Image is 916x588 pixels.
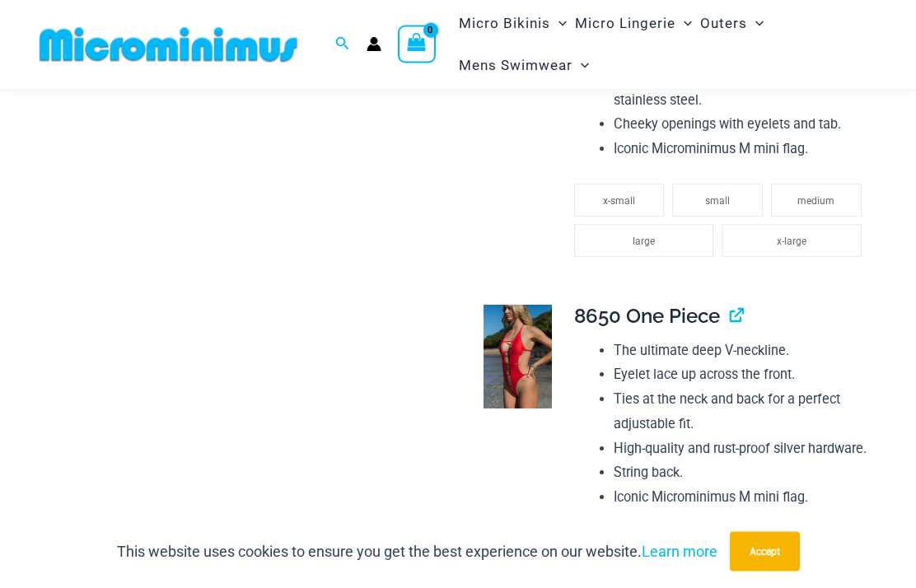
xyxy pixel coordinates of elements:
span: medium [797,196,834,208]
span: Menu Toggle [675,2,692,44]
li: Iconic Microminimus M mini flag. [614,138,870,162]
a: Micro BikinisMenu ToggleMenu Toggle [455,2,571,44]
li: large [574,225,714,258]
img: Link Tangello 8650 One Piece Monokini [484,306,553,409]
span: large [633,236,655,248]
a: Learn more [642,543,717,560]
li: String back. [614,461,870,486]
span: x-small [603,196,635,208]
img: MM SHOP LOGO FLAT [33,26,304,63]
span: Menu Toggle [550,2,567,44]
span: Micro Lingerie [575,2,675,44]
span: Micro Bikinis [459,2,550,44]
li: The ultimate deep V-neckline. [614,339,870,364]
li: Eyelet lace up across the front. [614,363,870,388]
p: This website uses cookies to ensure you get the best experience on our website. [117,539,717,564]
a: Search icon link [335,35,350,55]
button: Accept [730,532,800,572]
span: Menu Toggle [747,2,764,44]
span: 8650 One Piece [574,305,720,329]
span: Menu Toggle [572,44,589,86]
li: Iconic Microminimus M mini flag. [614,486,870,511]
li: x-small [574,184,665,217]
a: Micro LingerieMenu ToggleMenu Toggle [571,2,696,44]
span: Outers [700,2,747,44]
li: x-large [722,225,862,258]
li: medium [771,184,862,217]
li: High-quality and rust-proof silver hardware. [614,437,870,462]
li: Ties at the neck and back for a perfect adjustable fit. [614,388,870,436]
span: Mens Swimwear [459,44,572,86]
a: Mens SwimwearMenu ToggleMenu Toggle [455,44,593,86]
span: x-large [777,236,806,248]
li: small [672,184,763,217]
a: OutersMenu ToggleMenu Toggle [696,2,768,44]
a: View Shopping Cart, empty [398,26,436,63]
span: small [705,196,730,208]
li: Cheeky openings with eyelets and tab. [614,113,870,138]
a: Account icon link [367,37,381,52]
